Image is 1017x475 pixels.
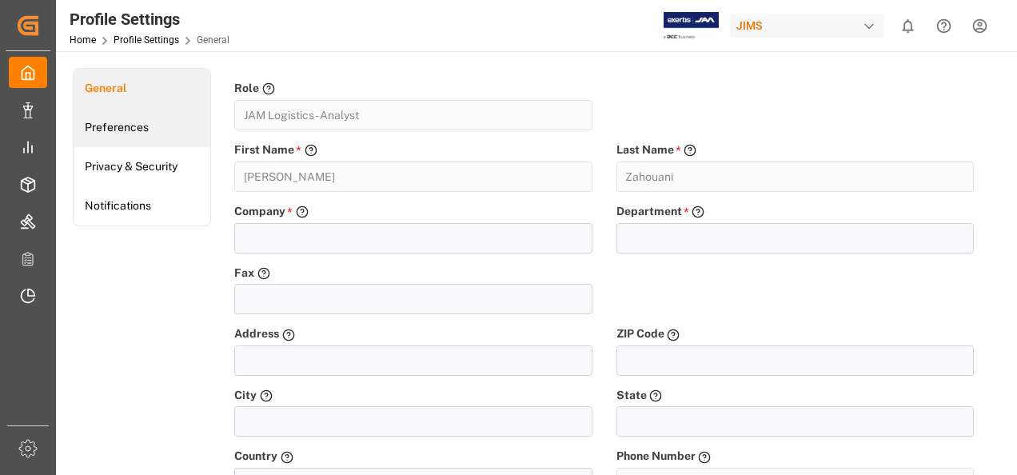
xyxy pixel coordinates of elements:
[234,142,294,159] label: First Name
[74,186,210,226] a: Notifications
[70,7,229,31] div: Profile Settings
[234,80,259,97] label: Role
[114,34,179,46] a: Profile Settings
[616,448,696,465] label: Phone Number
[926,8,962,44] button: Help Center
[890,8,926,44] button: show 0 new notifications
[664,12,719,40] img: Exertis%20JAM%20-%20Email%20Logo.jpg_1722504956.jpg
[234,325,279,342] label: Address
[70,34,96,46] a: Home
[730,14,883,38] div: JIMS
[74,108,210,147] a: Preferences
[234,203,285,221] label: Company
[74,147,210,186] a: Privacy & Security
[234,448,277,465] label: Country
[234,265,254,281] label: Fax
[616,142,674,159] label: Last Name
[74,69,210,108] a: General
[616,387,647,404] label: State
[616,203,682,221] label: Department
[234,387,257,404] label: City
[616,325,664,342] label: ZIP Code
[730,10,890,41] button: JIMS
